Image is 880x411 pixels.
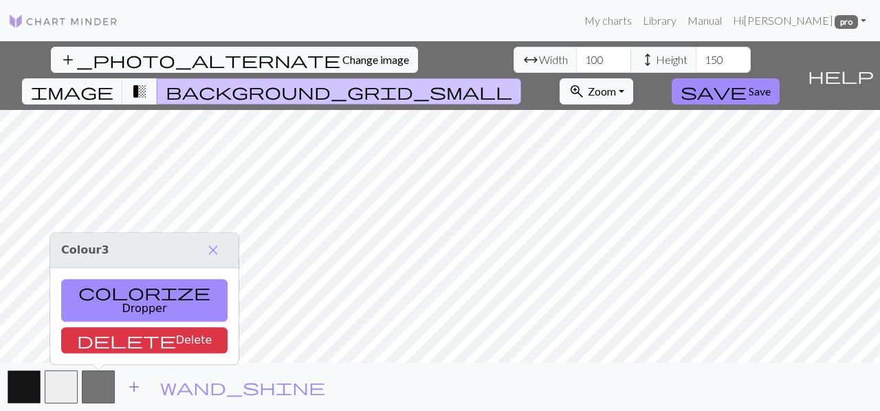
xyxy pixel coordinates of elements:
[588,85,616,98] span: Zoom
[639,50,656,69] span: height
[539,52,568,68] span: Width
[199,238,228,262] button: Close
[205,241,221,260] span: close
[51,47,418,73] button: Change image
[61,279,228,322] button: Pick a colour from the image
[579,7,637,34] a: My charts
[61,244,109,257] span: Colour 3
[637,7,682,34] a: Library
[522,50,539,69] span: arrow_range
[569,82,585,101] span: zoom_in
[117,374,151,400] button: Add color
[835,15,858,29] span: pro
[727,7,872,34] a: Hi[PERSON_NAME] pro
[160,377,325,397] span: wand_shine
[60,50,340,69] span: add_photo_alternate
[672,78,780,104] button: Save
[61,327,228,353] button: Delete color
[166,82,512,101] span: background_grid_small
[78,282,210,302] span: colorize
[342,53,409,66] span: Change image
[8,13,118,30] img: Logo
[77,331,176,350] span: delete
[749,85,771,98] span: Save
[656,52,687,68] span: Height
[802,41,880,110] button: Help
[131,82,148,101] span: transition_fade
[808,66,874,85] span: help
[681,82,747,101] span: save
[151,374,334,400] button: Auto pick colours
[560,78,633,104] button: Zoom
[126,377,142,397] span: add
[682,7,727,34] a: Manual
[31,82,113,101] span: image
